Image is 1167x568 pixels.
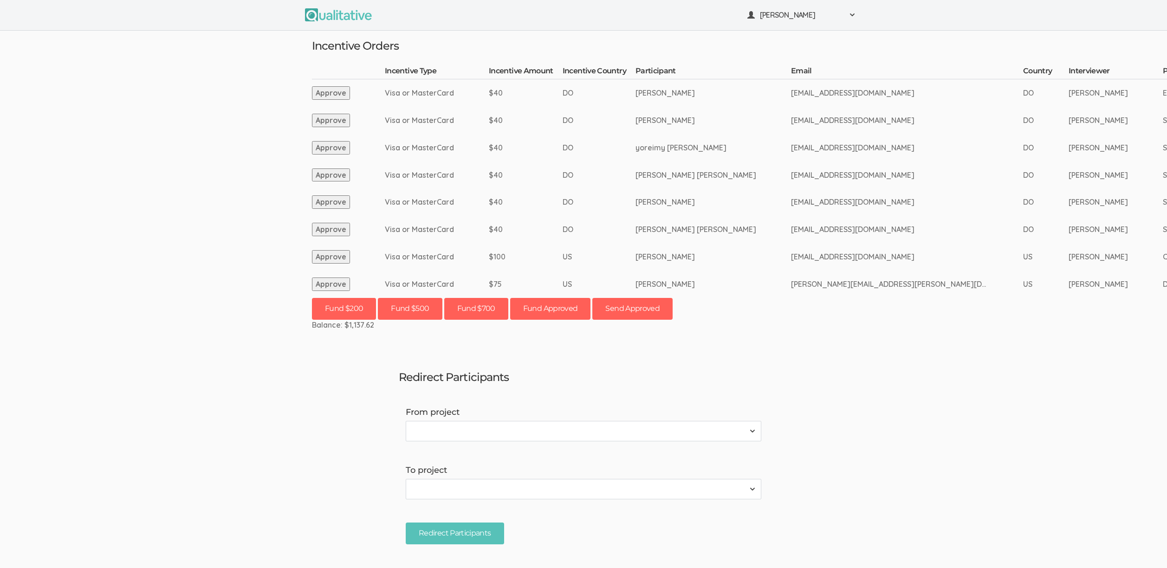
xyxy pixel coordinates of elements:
[791,161,1023,189] td: [EMAIL_ADDRESS][DOMAIN_NAME]
[563,216,635,243] td: DO
[305,8,372,21] img: Qualitative
[1069,243,1163,271] td: [PERSON_NAME]
[635,188,791,216] td: [PERSON_NAME]
[1023,66,1069,79] th: Country
[406,407,761,419] label: From project
[635,243,791,271] td: [PERSON_NAME]
[1023,188,1069,216] td: DO
[1069,134,1163,161] td: [PERSON_NAME]
[563,161,635,189] td: DO
[399,371,768,383] h3: Redirect Participants
[1069,271,1163,298] td: [PERSON_NAME]
[1069,216,1163,243] td: [PERSON_NAME]
[635,271,791,298] td: [PERSON_NAME]
[791,243,1023,271] td: [EMAIL_ADDRESS][DOMAIN_NAME]
[385,243,489,271] td: Visa or MasterCard
[635,216,791,243] td: [PERSON_NAME] [PERSON_NAME]
[635,107,791,134] td: [PERSON_NAME]
[1121,523,1167,568] iframe: Chat Widget
[1069,66,1163,79] th: Interviewer
[385,134,489,161] td: Visa or MasterCard
[563,271,635,298] td: US
[489,79,563,107] td: $40
[1069,79,1163,107] td: [PERSON_NAME]
[592,298,673,320] button: Send Approved
[406,523,504,544] input: Redirect Participants
[791,107,1023,134] td: [EMAIL_ADDRESS][DOMAIN_NAME]
[489,161,563,189] td: $40
[563,66,635,79] th: Incentive Country
[489,271,563,298] td: $75
[1069,188,1163,216] td: [PERSON_NAME]
[385,271,489,298] td: Visa or MasterCard
[791,188,1023,216] td: [EMAIL_ADDRESS][DOMAIN_NAME]
[312,320,855,330] div: Balance: $1,137.62
[1069,161,1163,189] td: [PERSON_NAME]
[1023,243,1069,271] td: US
[489,134,563,161] td: $40
[489,243,563,271] td: $100
[312,86,350,100] button: Approve
[312,278,350,291] button: Approve
[385,161,489,189] td: Visa or MasterCard
[385,216,489,243] td: Visa or MasterCard
[1023,134,1069,161] td: DO
[312,141,350,155] button: Approve
[1069,107,1163,134] td: [PERSON_NAME]
[791,66,1023,79] th: Email
[1023,161,1069,189] td: DO
[385,66,489,79] th: Incentive Type
[510,298,591,320] button: Fund Approved
[312,195,350,209] button: Approve
[489,188,563,216] td: $40
[385,107,489,134] td: Visa or MasterCard
[760,10,843,20] span: [PERSON_NAME]
[378,298,442,320] button: Fund $500
[312,114,350,127] button: Approve
[312,298,376,320] button: Fund $200
[1023,271,1069,298] td: US
[563,134,635,161] td: DO
[635,161,791,189] td: [PERSON_NAME] [PERSON_NAME]
[563,79,635,107] td: DO
[563,188,635,216] td: DO
[312,40,855,52] h3: Incentive Orders
[312,223,350,236] button: Approve
[385,188,489,216] td: Visa or MasterCard
[1023,216,1069,243] td: DO
[312,168,350,182] button: Approve
[444,298,508,320] button: Fund $700
[312,250,350,264] button: Approve
[791,79,1023,107] td: [EMAIL_ADDRESS][DOMAIN_NAME]
[563,107,635,134] td: DO
[741,5,862,26] button: [PERSON_NAME]
[489,216,563,243] td: $40
[406,465,761,477] label: To project
[1023,107,1069,134] td: DO
[1023,79,1069,107] td: DO
[791,271,1023,298] td: [PERSON_NAME][EMAIL_ADDRESS][PERSON_NAME][DOMAIN_NAME]
[635,66,791,79] th: Participant
[563,243,635,271] td: US
[635,134,791,161] td: yoreimy [PERSON_NAME]
[791,216,1023,243] td: [EMAIL_ADDRESS][DOMAIN_NAME]
[385,79,489,107] td: Visa or MasterCard
[791,134,1023,161] td: [EMAIL_ADDRESS][DOMAIN_NAME]
[489,66,563,79] th: Incentive Amount
[635,79,791,107] td: [PERSON_NAME]
[489,107,563,134] td: $40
